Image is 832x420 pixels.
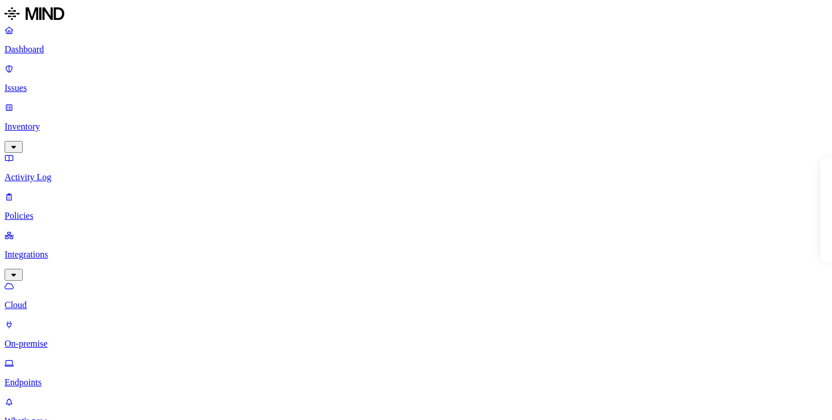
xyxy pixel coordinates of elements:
a: On-premise [5,319,827,349]
p: Integrations [5,249,827,260]
p: On-premise [5,339,827,349]
img: MIND [5,5,64,23]
p: Issues [5,83,827,93]
a: Dashboard [5,25,827,55]
a: Cloud [5,281,827,310]
a: Integrations [5,230,827,279]
a: Inventory [5,102,827,151]
p: Inventory [5,122,827,132]
a: MIND [5,5,827,25]
a: Activity Log [5,153,827,182]
p: Cloud [5,300,827,310]
p: Policies [5,211,827,221]
a: Endpoints [5,358,827,388]
p: Dashboard [5,44,827,55]
p: Endpoints [5,377,827,388]
a: Issues [5,64,827,93]
p: Activity Log [5,172,827,182]
a: Policies [5,192,827,221]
